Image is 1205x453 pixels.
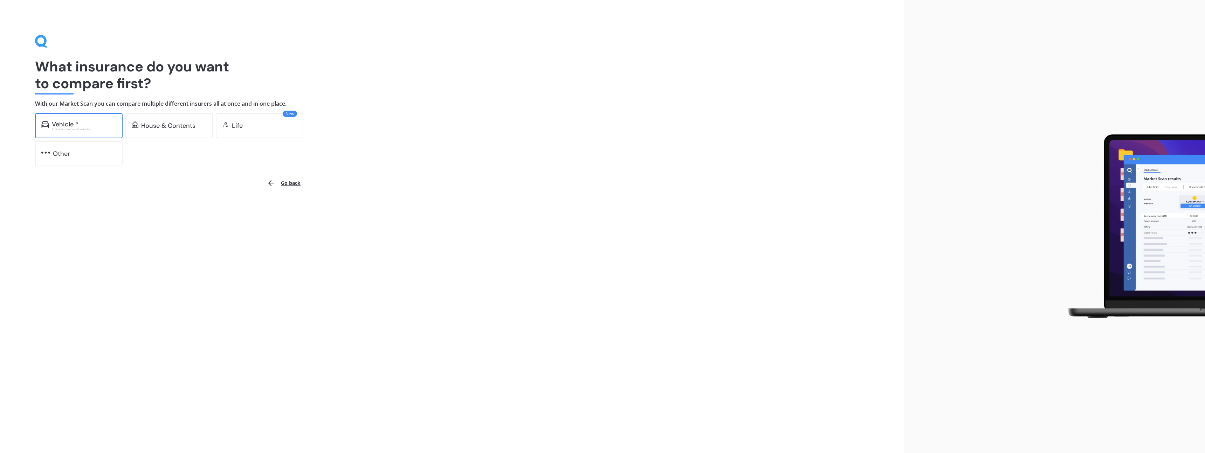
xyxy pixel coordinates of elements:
div: Life [232,122,243,129]
img: home-and-contents.b802091223b8502ef2dd.svg [132,121,138,128]
div: House & Contents [141,122,195,129]
img: other.81dba5aafe580aa69f38.svg [41,149,50,156]
div: Other [53,150,70,157]
img: car.f15378c7a67c060ca3f3.svg [41,121,49,128]
span: New [283,111,297,117]
img: life.f720d6a2d7cdcd3ad642.svg [222,121,229,128]
img: laptop.webp [1058,130,1205,323]
h4: With our Market Scan you can compare multiple different insurers all at once and in one place. [35,100,869,107]
div: Excludes commercial vehicles [52,128,116,131]
h1: What insurance do you want to compare first? [35,58,869,92]
div: Vehicle * [52,121,78,128]
button: Go back [263,175,305,191]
